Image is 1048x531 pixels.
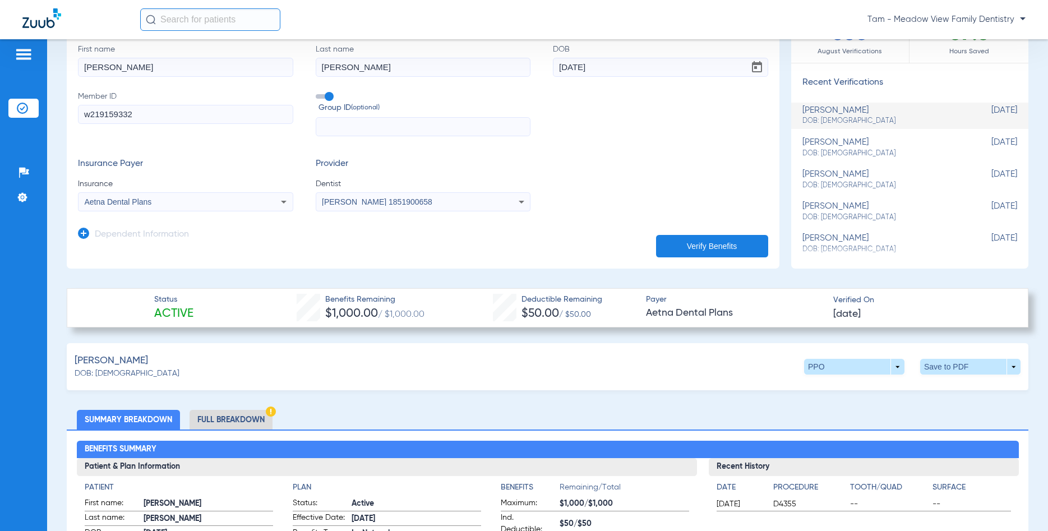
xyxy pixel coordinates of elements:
span: Payer [646,294,823,306]
span: [DATE] [961,201,1017,222]
img: Hazard [266,407,276,417]
img: Search Icon [146,15,156,25]
span: -- [850,498,929,510]
span: [PERSON_NAME] [144,498,273,510]
span: [DATE] [961,105,1017,126]
h3: Recent History [709,458,1019,476]
button: PPO [804,359,904,375]
div: [PERSON_NAME] [802,105,962,126]
label: First name [78,44,293,77]
h4: Tooth/Quad [850,482,929,493]
span: DOB: [DEMOGRAPHIC_DATA] [802,149,962,159]
input: Last name [316,58,531,77]
h3: Patient & Plan Information [77,458,697,476]
span: Effective Date: [293,512,348,525]
span: First name: [85,497,140,511]
img: Zuub Logo [22,8,61,28]
input: Search for patients [140,8,280,31]
span: $1,000/$1,000 [560,498,689,510]
span: Aetna Dental Plans [646,306,823,320]
h4: Date [717,482,764,493]
span: Status [154,294,193,306]
span: Active [352,498,481,510]
input: First name [78,58,293,77]
h4: Procedure [773,482,846,493]
span: Aetna Dental Plans [85,197,152,206]
app-breakdown-title: Surface [932,482,1011,497]
span: [DATE] [833,307,861,321]
span: [DATE] [352,513,481,525]
label: Last name [316,44,531,77]
h3: Dependent Information [95,229,189,241]
span: [PERSON_NAME] [75,354,148,368]
span: DOB: [DEMOGRAPHIC_DATA] [802,244,962,255]
span: Last name: [85,512,140,525]
span: DOB: [DEMOGRAPHIC_DATA] [802,181,962,191]
span: DOB: [DEMOGRAPHIC_DATA] [75,368,179,380]
h4: Surface [932,482,1011,493]
span: Insurance [78,178,293,190]
h2: Benefits Summary [77,441,1019,459]
span: $1,000.00 [325,308,378,320]
h4: Patient [85,482,273,493]
span: -- [932,498,1011,510]
span: Maximum: [501,497,556,511]
iframe: Chat Widget [992,477,1048,531]
span: Group ID [318,102,531,114]
h4: Benefits [501,482,560,493]
label: Member ID [78,91,293,137]
app-breakdown-title: Procedure [773,482,846,497]
span: Verified On [833,294,1010,306]
button: Open calendar [746,56,768,79]
input: Member ID [78,105,293,124]
div: [PERSON_NAME] [802,233,962,254]
span: D4355 [773,498,846,510]
span: August Verifications [791,46,910,57]
span: Remaining/Total [560,482,689,497]
span: Status: [293,497,348,511]
span: Deductible Remaining [521,294,602,306]
span: $50.00 [521,308,559,320]
span: [PERSON_NAME] 1851900658 [322,197,432,206]
div: [PERSON_NAME] [802,201,962,222]
span: Dentist [316,178,531,190]
div: [PERSON_NAME] [802,169,962,190]
app-breakdown-title: Date [717,482,764,497]
h4: Plan [293,482,481,493]
span: / $50.00 [559,311,591,318]
span: $50/$50 [560,518,689,530]
h3: Insurance Payer [78,159,293,170]
h3: Recent Verifications [791,77,1029,89]
li: Summary Breakdown [77,410,180,430]
span: Active [154,306,193,322]
span: Benefits Remaining [325,294,424,306]
input: DOBOpen calendar [553,58,768,77]
span: [DATE] [961,137,1017,158]
app-breakdown-title: Tooth/Quad [850,482,929,497]
app-breakdown-title: Benefits [501,482,560,497]
span: [PERSON_NAME] [144,513,273,525]
span: Tam - Meadow View Family Dentistry [867,14,1026,25]
span: / $1,000.00 [378,310,424,319]
span: Hours Saved [910,46,1028,57]
img: hamburger-icon [15,48,33,61]
li: Full Breakdown [190,410,273,430]
button: Save to PDF [920,359,1021,375]
button: Verify Benefits [656,235,768,257]
span: [DATE] [961,169,1017,190]
span: DOB: [DEMOGRAPHIC_DATA] [802,213,962,223]
h3: Provider [316,159,531,170]
small: (optional) [351,102,380,114]
span: [DATE] [717,498,764,510]
span: DOB: [DEMOGRAPHIC_DATA] [802,116,962,126]
div: [PERSON_NAME] [802,137,962,158]
label: DOB [553,44,768,77]
span: [DATE] [961,233,1017,254]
